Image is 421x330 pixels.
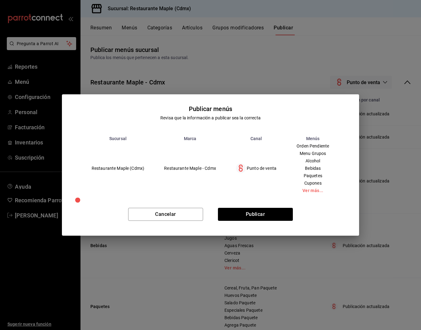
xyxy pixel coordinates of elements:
[297,159,329,163] span: Alcohol
[82,141,154,195] td: Restaurante Maple (Cdmx)
[218,208,293,221] button: Publicar
[297,174,329,178] span: Paquetes
[226,136,286,141] th: Canal
[154,141,226,195] td: Restaurante Maple - Cdmx
[297,166,329,170] span: Bebidas
[154,136,226,141] th: Marca
[297,188,329,193] a: Ver más...
[286,136,339,141] th: Menús
[297,181,329,185] span: Cupones
[160,115,261,121] div: Revisa que la información a publicar sea la correcta
[128,208,203,221] button: Cancelar
[297,144,329,148] span: Orden Pendiente
[297,151,329,156] span: Menu Grupos
[236,163,276,173] div: Punto de venta
[189,104,232,114] div: Publicar menús
[82,136,154,141] th: Sucursal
